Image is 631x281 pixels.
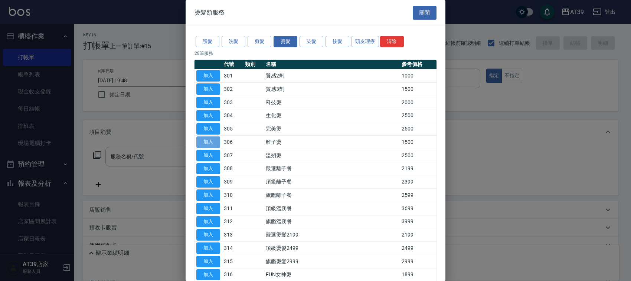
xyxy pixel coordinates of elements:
th: 名稱 [264,60,400,69]
td: 3999 [400,215,437,228]
td: 2500 [400,149,437,162]
td: 309 [222,175,243,189]
td: 1000 [400,69,437,83]
td: 305 [222,122,243,136]
td: 2500 [400,122,437,136]
button: 剪髮 [248,36,271,47]
td: 1500 [400,83,437,96]
td: 生化燙 [264,109,400,122]
button: 加入 [196,189,220,201]
button: 護髮 [196,36,219,47]
td: 301 [222,69,243,83]
td: 313 [222,228,243,242]
td: 306 [222,136,243,149]
span: 燙髮類服務 [194,9,224,16]
td: 2199 [400,228,437,242]
td: 307 [222,149,243,162]
td: 311 [222,202,243,215]
td: 溫朔燙 [264,149,400,162]
td: 2599 [400,189,437,202]
th: 類別 [243,60,264,69]
button: 清除 [380,36,404,47]
td: 質感3劑 [264,83,400,96]
button: 加入 [196,150,220,161]
td: 嚴選燙髮2199 [264,228,400,242]
button: 接髮 [326,36,349,47]
th: 代號 [222,60,243,69]
td: 1500 [400,136,437,149]
button: 加入 [196,110,220,122]
button: 加入 [196,70,220,82]
td: 旗艦離子餐 [264,189,400,202]
td: 科技燙 [264,96,400,109]
td: 302 [222,83,243,96]
td: 3699 [400,202,437,215]
td: 314 [222,242,243,255]
td: 旗艦燙髮2999 [264,255,400,268]
td: 312 [222,215,243,228]
button: 洗髮 [222,36,245,47]
button: 加入 [196,203,220,214]
button: 加入 [196,242,220,254]
td: 頂級燙髮2499 [264,242,400,255]
td: 質感2劑 [264,69,400,83]
button: 染髮 [300,36,323,47]
td: 頂級溫朔餐 [264,202,400,215]
td: 嚴選離子餐 [264,162,400,175]
button: 加入 [196,83,220,95]
td: 2999 [400,255,437,268]
td: 完美燙 [264,122,400,136]
td: 離子燙 [264,136,400,149]
button: 加入 [196,216,220,228]
td: 304 [222,109,243,122]
button: 加入 [196,229,220,241]
td: 308 [222,162,243,175]
td: 310 [222,189,243,202]
button: 頭皮理療 [352,36,379,47]
button: 加入 [196,136,220,148]
td: 2399 [400,175,437,189]
td: 2500 [400,109,437,122]
button: 加入 [196,163,220,175]
td: 頂級離子餐 [264,175,400,189]
button: 加入 [196,97,220,108]
p: 28 筆服務 [194,50,437,57]
td: 2499 [400,242,437,255]
button: 加入 [196,269,220,281]
button: 關閉 [413,6,437,20]
button: 加入 [196,123,220,135]
td: 303 [222,96,243,109]
td: 2000 [400,96,437,109]
td: 旗艦溫朔餐 [264,215,400,228]
td: 315 [222,255,243,268]
th: 參考價格 [400,60,437,69]
button: 加入 [196,176,220,188]
button: 燙髮 [274,36,297,47]
button: 加入 [196,256,220,267]
td: 2199 [400,162,437,175]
